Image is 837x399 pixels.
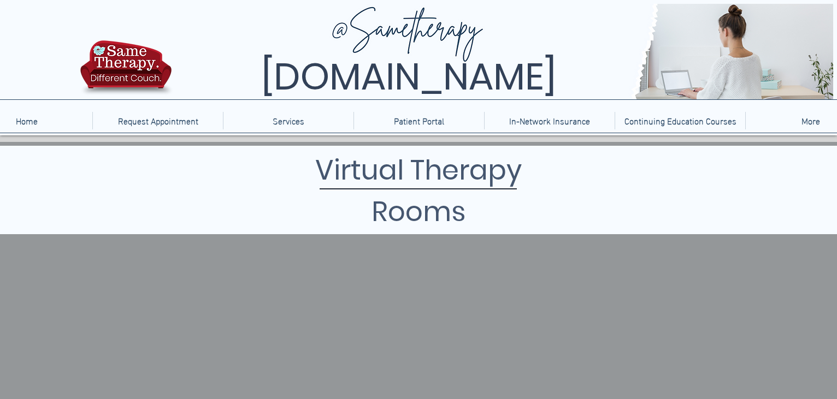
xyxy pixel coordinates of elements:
[619,112,742,129] p: Continuing Education Courses
[353,112,484,129] a: Patient Portal
[223,112,353,129] div: Services
[267,112,310,129] p: Services
[113,112,204,129] p: Request Appointment
[484,112,615,129] a: In-Network Insurance
[261,51,556,103] span: [DOMAIN_NAME]
[615,112,745,129] a: Continuing Education Courses
[77,39,175,103] img: TBH.US
[174,4,833,99] img: Same Therapy, Different Couch. TelebehavioralHealth.US
[92,112,223,129] a: Request Appointment
[504,112,596,129] p: In-Network Insurance
[10,112,43,129] p: Home
[388,112,450,129] p: Patient Portal
[796,112,826,129] p: More
[252,150,585,233] h1: Virtual Therapy Rooms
